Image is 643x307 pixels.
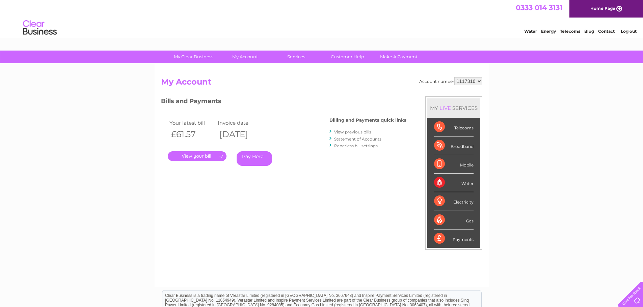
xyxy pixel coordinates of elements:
[584,29,594,34] a: Blog
[541,29,556,34] a: Energy
[23,18,57,38] img: logo.png
[320,51,375,63] a: Customer Help
[168,118,216,127] td: Your latest bill
[560,29,580,34] a: Telecoms
[434,229,474,248] div: Payments
[268,51,324,63] a: Services
[438,105,452,111] div: LIVE
[434,192,474,211] div: Electricity
[598,29,615,34] a: Contact
[329,118,406,123] h4: Billing and Payments quick links
[524,29,537,34] a: Water
[434,118,474,136] div: Telecoms
[162,4,481,33] div: Clear Business is a trading name of Verastar Limited (registered in [GEOGRAPHIC_DATA] No. 3667643...
[217,51,273,63] a: My Account
[334,136,381,142] a: Statement of Accounts
[161,77,482,90] h2: My Account
[371,51,427,63] a: Make A Payment
[216,127,265,141] th: [DATE]
[516,3,562,12] a: 0333 014 3131
[427,98,480,118] div: MY SERVICES
[419,77,482,85] div: Account number
[161,96,406,108] h3: Bills and Payments
[237,151,272,166] a: Pay Here
[434,136,474,155] div: Broadband
[216,118,265,127] td: Invoice date
[168,151,226,161] a: .
[334,129,371,134] a: View previous bills
[166,51,221,63] a: My Clear Business
[434,174,474,192] div: Water
[434,211,474,229] div: Gas
[434,155,474,174] div: Mobile
[621,29,637,34] a: Log out
[334,143,378,148] a: Paperless bill settings
[168,127,216,141] th: £61.57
